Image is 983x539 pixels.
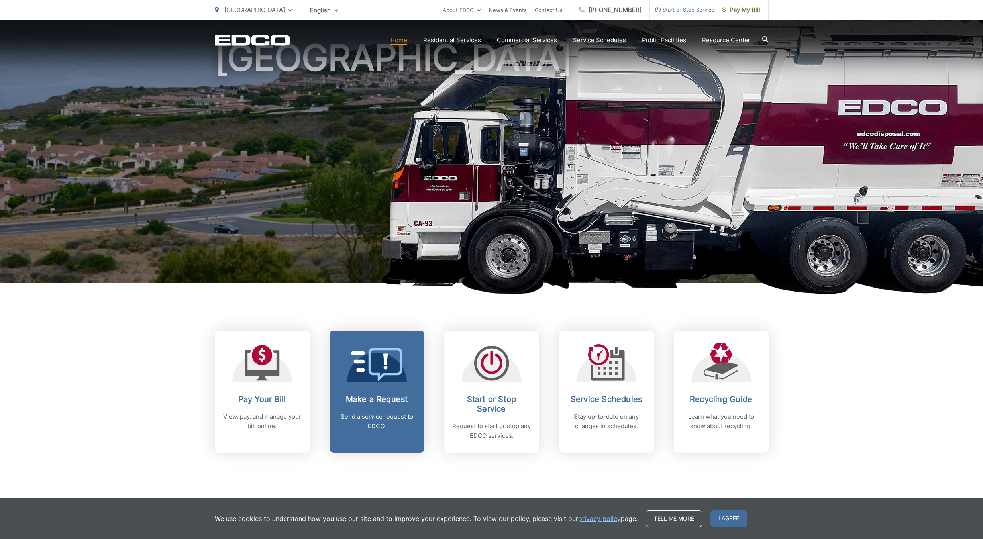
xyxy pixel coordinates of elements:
p: Request to start or stop any EDCO services. [452,421,531,441]
h2: Start or Stop Service [452,394,531,414]
a: Make a Request Send a service request to EDCO. [330,331,424,453]
h2: Service Schedules [567,394,646,404]
a: Recycling Guide Learn what you need to know about recycling. [674,331,769,453]
a: Public Facilities [642,35,686,45]
span: Pay My Bill [722,5,760,15]
h2: Recycling Guide [682,394,761,404]
a: Service Schedules [573,35,626,45]
p: View, pay, and manage your bill online. [223,412,302,431]
span: English [304,3,344,17]
a: Commercial Services [497,35,557,45]
a: Home [390,35,407,45]
p: Send a service request to EDCO. [337,412,416,431]
span: [GEOGRAPHIC_DATA] [224,6,285,14]
a: Resource Center [702,35,750,45]
a: About EDCO [443,5,481,15]
h2: Pay Your Bill [223,394,302,404]
h1: [GEOGRAPHIC_DATA] [215,38,769,290]
a: EDCD logo. Return to the homepage. [215,35,290,46]
p: Learn what you need to know about recycling. [682,412,761,431]
a: Service Schedules Stay up-to-date on any changes in schedules. [559,331,654,453]
a: Contact Us [535,5,563,15]
p: We use cookies to understand how you use our site and to improve your experience. To view our pol... [215,514,638,523]
span: I agree [710,510,747,527]
a: Residential Services [423,35,481,45]
a: Tell me more [646,510,702,527]
a: Pay Your Bill View, pay, and manage your bill online. [215,331,310,453]
a: privacy policy [578,514,621,523]
a: News & Events [489,5,527,15]
h2: Make a Request [337,394,416,404]
p: Stay up-to-date on any changes in schedules. [567,412,646,431]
